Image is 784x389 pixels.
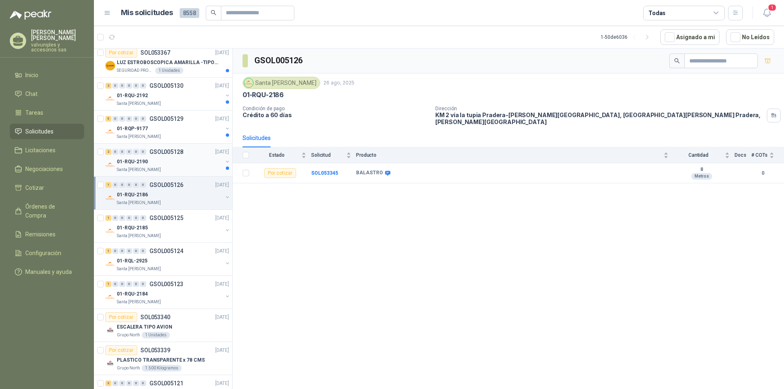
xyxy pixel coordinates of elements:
span: Remisiones [25,230,56,239]
p: 01-RQU-2186 [243,91,284,99]
a: 1 0 0 0 0 0 GSOL005126[DATE] Company Logo01-RQU-2186Santa [PERSON_NAME] [105,180,231,206]
div: 0 [133,248,139,254]
div: Por cotizar [105,312,137,322]
img: Company Logo [105,292,115,302]
div: Por cotizar [264,168,296,178]
p: [DATE] [215,82,229,90]
p: valvuniples y accesorios sas [31,42,84,52]
div: 1 [105,248,111,254]
img: Logo peakr [10,10,51,20]
a: 5 0 0 0 0 0 GSOL005129[DATE] Company Logo01-RQP-9177Santa [PERSON_NAME] [105,114,231,140]
span: 8558 [180,8,199,18]
span: Estado [254,152,300,158]
p: Crédito a 60 días [243,111,429,118]
div: 1 [105,182,111,188]
div: 0 [119,281,125,287]
a: 2 0 0 0 0 0 GSOL005128[DATE] Company Logo01-RQU-2190Santa [PERSON_NAME] [105,147,231,173]
p: Santa [PERSON_NAME] [117,266,161,272]
p: [DATE] [215,280,229,288]
img: Company Logo [105,259,115,269]
span: Negociaciones [25,164,63,173]
p: [DATE] [215,49,229,57]
div: 0 [133,182,139,188]
a: Chat [10,86,84,102]
p: SOL053339 [140,347,170,353]
a: 1 0 0 0 0 0 GSOL005123[DATE] Company Logo01-RQU-2184Santa [PERSON_NAME] [105,279,231,305]
button: Asignado a mi [660,29,719,45]
p: Santa [PERSON_NAME] [117,299,161,305]
a: Órdenes de Compra [10,199,84,223]
a: Negociaciones [10,161,84,177]
p: 01-RQU-2184 [117,290,148,298]
button: 1 [759,6,774,20]
a: Inicio [10,67,84,83]
th: Solicitud [311,147,356,163]
a: Por cotizarSOL053339[DATE] Company LogoPLASTICO TRANSPARENTE x 78 CMSGrupo North1.500 Kilogramos [94,342,232,375]
div: 0 [133,83,139,89]
span: search [211,10,216,16]
p: [PERSON_NAME] [PERSON_NAME] [31,29,84,41]
p: Grupo North [117,332,140,338]
span: Órdenes de Compra [25,202,76,220]
div: 0 [126,215,132,221]
div: 0 [112,116,118,122]
div: 0 [112,182,118,188]
p: [DATE] [215,115,229,123]
div: 1 [105,215,111,221]
img: Company Logo [105,160,115,170]
div: Por cotizar [105,48,137,58]
div: Metros [691,173,712,180]
div: 0 [126,116,132,122]
div: 0 [126,149,132,155]
p: GSOL005125 [149,215,183,221]
p: 01-RQU-2186 [117,191,148,199]
h3: GSOL005126 [254,54,304,67]
p: SOL053340 [140,314,170,320]
span: Manuales y ayuda [25,267,72,276]
p: GSOL005128 [149,149,183,155]
p: GSOL005123 [149,281,183,287]
p: [DATE] [215,148,229,156]
p: GSOL005126 [149,182,183,188]
span: Producto [356,152,662,158]
a: Tareas [10,105,84,120]
span: Cotizar [25,183,44,192]
p: GSOL005129 [149,116,183,122]
p: 26 ago, 2025 [323,79,354,87]
a: SOL053345 [311,170,338,176]
p: Santa [PERSON_NAME] [117,100,161,107]
div: 0 [133,380,139,386]
p: 01-RQL-2925 [117,257,147,265]
p: ESCALERA TIPO AVION [117,323,172,331]
div: 0 [140,380,146,386]
span: Solicitudes [25,127,53,136]
div: 0 [112,149,118,155]
a: Por cotizarSOL053340[DATE] Company LogoESCALERA TIPO AVIONGrupo North1 Unidades [94,309,232,342]
span: Solicitud [311,152,345,158]
p: Condición de pago [243,106,429,111]
p: Santa [PERSON_NAME] [117,200,161,206]
img: Company Logo [105,127,115,137]
p: [DATE] [215,347,229,354]
div: 0 [140,116,146,122]
div: Todas [648,9,666,18]
div: 0 [140,281,146,287]
p: [DATE] [215,214,229,222]
b: 0 [751,169,774,177]
p: [DATE] [215,313,229,321]
p: Santa [PERSON_NAME] [117,233,161,239]
p: Santa [PERSON_NAME] [117,167,161,173]
div: 0 [133,215,139,221]
p: GSOL005121 [149,380,183,386]
div: 0 [133,116,139,122]
p: PLASTICO TRANSPARENTE x 78 CMS [117,356,205,364]
div: 0 [119,380,125,386]
img: Company Logo [244,78,253,87]
div: 1 [105,281,111,287]
div: 0 [119,215,125,221]
p: 01-RQU-2185 [117,224,148,232]
div: 0 [126,83,132,89]
a: Configuración [10,245,84,261]
span: 1 [768,4,777,11]
p: [DATE] [215,247,229,255]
